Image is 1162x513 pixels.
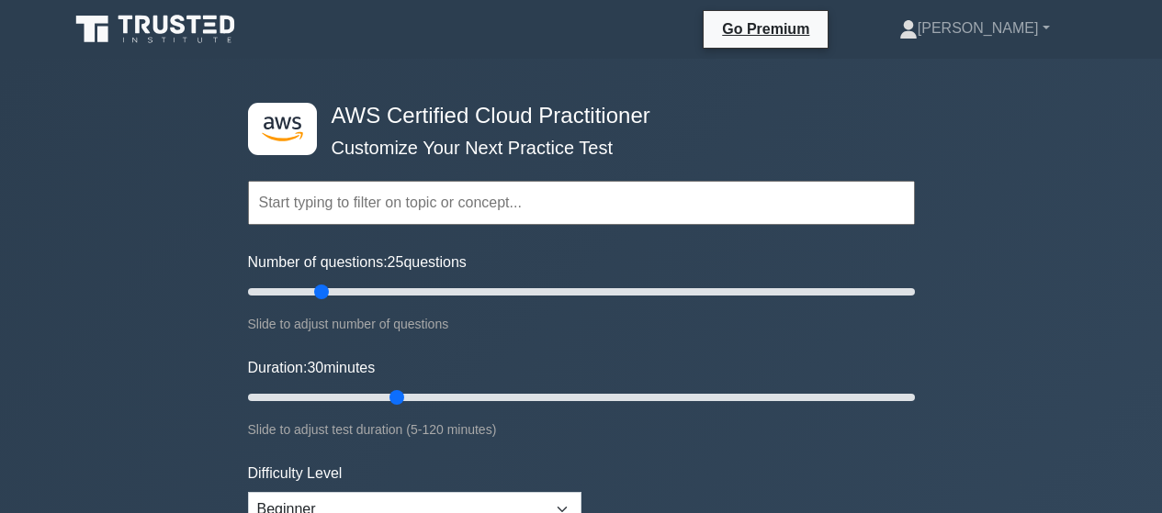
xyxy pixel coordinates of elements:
a: [PERSON_NAME] [855,10,1094,47]
label: Difficulty Level [248,463,343,485]
div: Slide to adjust number of questions [248,313,915,335]
div: Slide to adjust test duration (5-120 minutes) [248,418,915,441]
label: Number of questions: questions [248,251,467,273]
label: Duration: minutes [248,357,376,379]
a: Go Premium [711,17,820,40]
h4: AWS Certified Cloud Practitioner [324,103,825,129]
input: Start typing to filter on topic or concept... [248,181,915,225]
span: 25 [388,254,404,270]
span: 30 [307,360,323,375]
